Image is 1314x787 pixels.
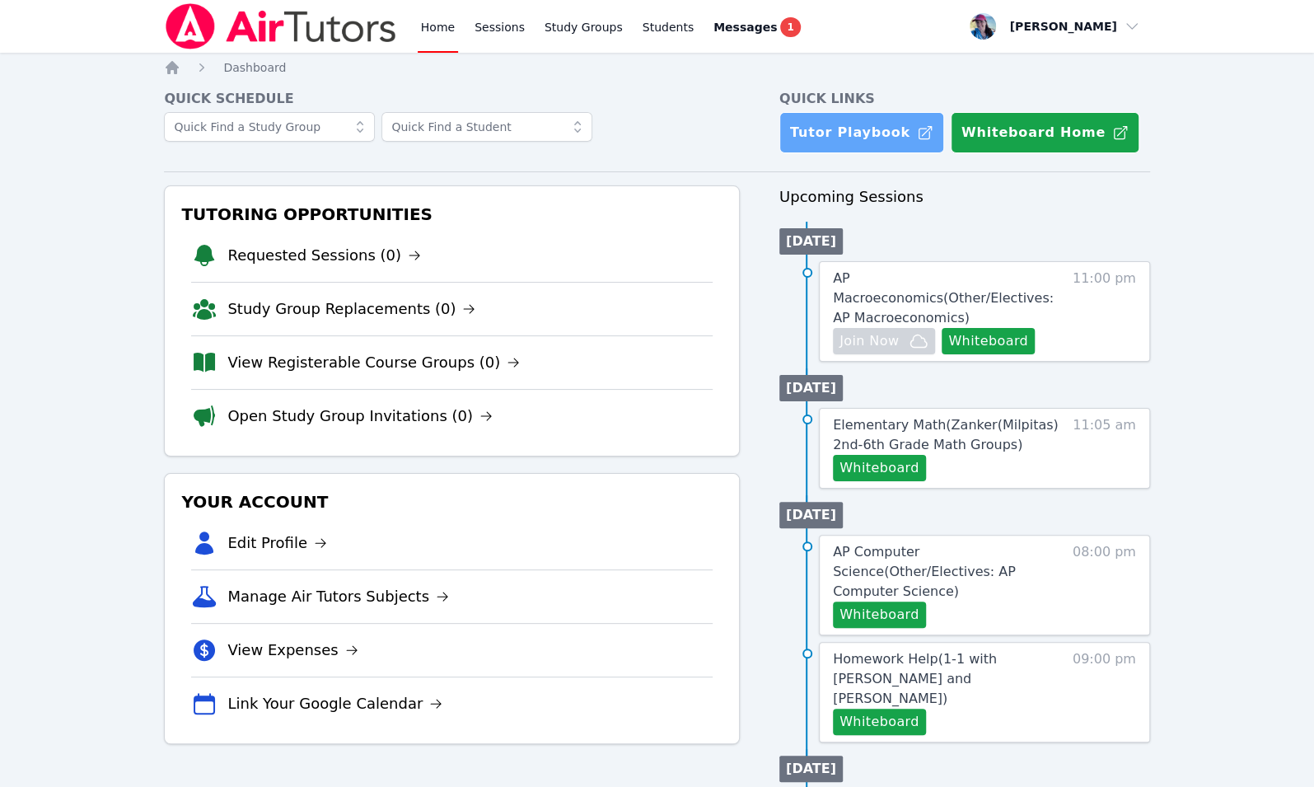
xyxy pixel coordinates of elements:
[227,692,442,715] a: Link Your Google Calendar
[164,3,397,49] img: Air Tutors
[1073,649,1136,735] span: 09:00 pm
[833,417,1059,452] span: Elementary Math ( Zanker(Milpitas) 2nd-6th Grade Math Groups )
[779,185,1150,208] h3: Upcoming Sessions
[779,228,843,255] li: [DATE]
[227,405,493,428] a: Open Study Group Invitations (0)
[227,532,327,555] a: Edit Profile
[779,502,843,528] li: [DATE]
[713,19,777,35] span: Messages
[227,585,449,608] a: Manage Air Tutors Subjects
[779,112,944,153] a: Tutor Playbook
[1073,269,1136,354] span: 11:00 pm
[223,61,286,74] span: Dashboard
[779,756,843,782] li: [DATE]
[833,328,935,354] button: Join Now
[833,544,1016,599] span: AP Computer Science ( Other/Electives: AP Computer Science )
[942,328,1035,354] button: Whiteboard
[833,269,1060,328] a: AP Macroeconomics(Other/Electives: AP Macroeconomics)
[833,415,1060,455] a: Elementary Math(Zanker(Milpitas) 2nd-6th Grade Math Groups)
[164,59,1149,76] nav: Breadcrumb
[833,709,926,735] button: Whiteboard
[178,487,726,517] h3: Your Account
[839,331,899,351] span: Join Now
[833,602,926,628] button: Whiteboard
[780,17,800,37] span: 1
[164,112,375,142] input: Quick Find a Study Group
[951,112,1139,153] button: Whiteboard Home
[833,542,1060,602] a: AP Computer Science(Other/Electives: AP Computer Science)
[227,351,520,374] a: View Registerable Course Groups (0)
[1073,415,1136,481] span: 11:05 am
[833,649,1060,709] a: Homework Help(1-1 with [PERSON_NAME] and [PERSON_NAME])
[164,89,740,109] h4: Quick Schedule
[178,199,726,229] h3: Tutoring Opportunities
[1073,542,1136,628] span: 08:00 pm
[381,112,592,142] input: Quick Find a Student
[779,89,1150,109] h4: Quick Links
[833,651,997,706] span: Homework Help ( 1-1 with [PERSON_NAME] and [PERSON_NAME] )
[227,244,421,267] a: Requested Sessions (0)
[227,639,358,662] a: View Expenses
[833,455,926,481] button: Whiteboard
[227,297,475,321] a: Study Group Replacements (0)
[223,59,286,76] a: Dashboard
[779,375,843,401] li: [DATE]
[833,270,1054,326] span: AP Macroeconomics ( Other/Electives: AP Macroeconomics )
